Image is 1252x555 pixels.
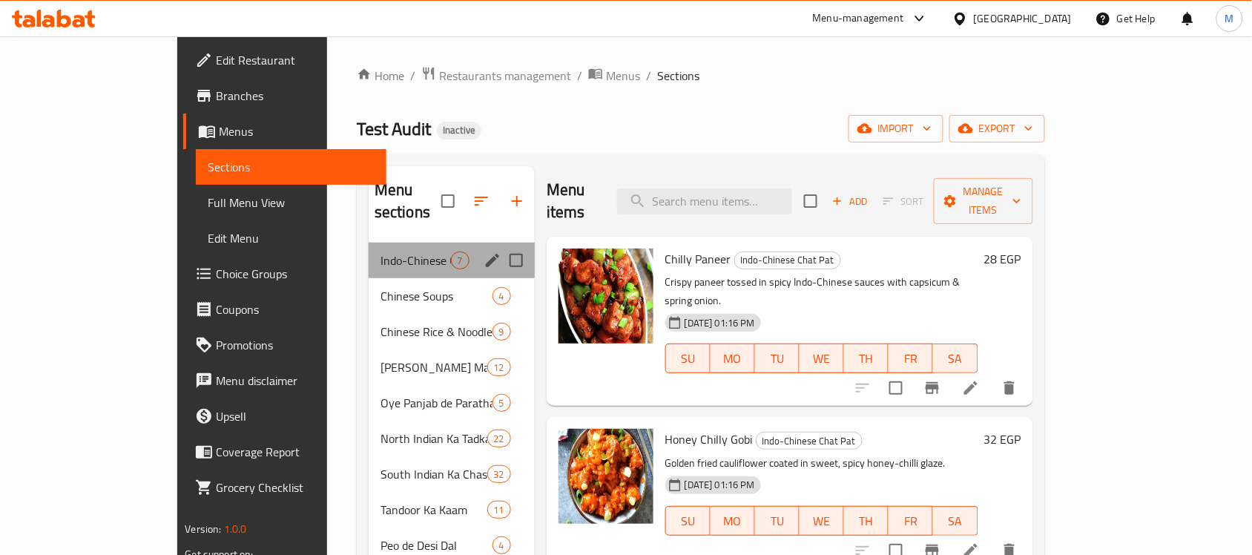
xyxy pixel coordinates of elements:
button: TU [755,344,800,373]
a: Upsell [183,398,386,434]
span: Select all sections [432,185,464,217]
span: TU [761,510,794,532]
a: Coverage Report [183,434,386,470]
button: Branch-specific-item [915,370,950,406]
div: Chinese Soups4 [369,278,535,314]
span: TU [761,348,794,370]
h2: Menu sections [375,179,441,223]
span: Edit Menu [208,229,375,247]
button: TH [844,344,889,373]
span: 4 [493,289,510,303]
span: WE [805,348,838,370]
a: Menu disclaimer [183,363,386,398]
span: 32 [488,467,510,482]
span: 5 [493,396,510,410]
div: [PERSON_NAME] Maal12 [369,349,535,385]
span: FR [894,348,927,370]
span: SU [672,510,705,532]
span: SA [939,510,972,532]
span: [DATE] 01:16 PM [679,478,761,492]
h6: 28 EGP [984,249,1021,269]
nav: breadcrumb [357,66,1045,85]
span: TH [850,510,883,532]
img: Honey Chilly Gobi [559,429,653,524]
span: TH [850,348,883,370]
button: WE [800,506,844,536]
a: Edit Menu [196,220,386,256]
button: SU [665,506,711,536]
span: 1.0.0 [224,519,247,539]
button: edit [481,249,504,272]
a: Branches [183,78,386,114]
span: North Indian Ka Tadka [380,430,487,447]
a: Full Menu View [196,185,386,220]
span: Indo-Chinese Chat Pat [380,252,451,269]
button: Add section [499,183,535,219]
p: Golden fried cauliflower coated in sweet, spicy honey-chilli glaze. [665,454,978,473]
span: Full Menu View [208,194,375,211]
a: Menus [183,114,386,149]
div: South Indian Ka Chaska32 [369,456,535,492]
div: Menu-management [813,10,904,27]
span: Test Audit [357,112,431,145]
div: Indo-Chinese Chat Pat [734,252,841,269]
a: Coupons [183,292,386,327]
span: Inactive [437,124,481,137]
span: Edit Restaurant [216,51,375,69]
span: FR [894,510,927,532]
button: FR [889,344,933,373]
li: / [646,67,651,85]
span: Chinese Rice & Noodles [380,323,492,341]
h6: 32 EGP [984,429,1021,450]
span: Manage items [946,183,1021,220]
span: Honey Chilly Gobi [665,428,753,450]
span: Tandoor Ka Kaam [380,501,487,519]
span: MO [716,348,749,370]
span: 22 [488,432,510,446]
div: Indo-Chinese Chat Pat7edit [369,243,535,278]
div: Chinese Rice & Noodles9 [369,314,535,349]
span: [DATE] 01:16 PM [679,316,761,330]
span: import [860,119,932,138]
div: items [492,394,511,412]
div: items [487,430,511,447]
span: Oye Panjab de Parathas [380,394,492,412]
span: SU [672,348,705,370]
button: delete [992,370,1027,406]
div: [GEOGRAPHIC_DATA] [974,10,1072,27]
span: South Indian Ka Chaska [380,465,487,483]
span: 11 [488,503,510,517]
span: Indo-Chinese Chat Pat [757,433,862,450]
div: Tandoor Ka Kaam11 [369,492,535,528]
span: Grocery Checklist [216,479,375,496]
span: Restaurants management [439,67,571,85]
span: Version: [185,519,221,539]
a: Choice Groups [183,256,386,292]
span: Peo de Desi Dal [380,536,492,554]
a: Grocery Checklist [183,470,386,505]
button: Manage items [934,178,1033,224]
span: Upsell [216,407,375,425]
li: / [410,67,415,85]
div: North Indian Ka Tadka22 [369,421,535,456]
button: MO [711,344,755,373]
div: items [492,323,511,341]
span: 12 [488,361,510,375]
button: SU [665,344,711,373]
span: Promotions [216,336,375,354]
span: Menu disclaimer [216,372,375,390]
input: search [617,188,792,214]
button: WE [800,344,844,373]
span: Coverage Report [216,443,375,461]
div: items [451,252,470,269]
span: 7 [452,254,469,268]
span: Sections [208,158,375,176]
div: items [487,465,511,483]
p: Crispy paneer tossed in spicy Indo-Chinese sauces with capsicum & spring onion. [665,273,978,310]
div: Oye Panjab de Parathas5 [369,385,535,421]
